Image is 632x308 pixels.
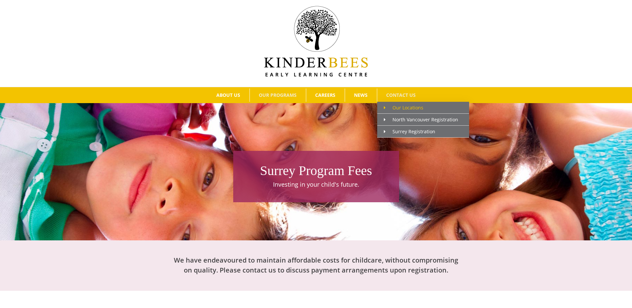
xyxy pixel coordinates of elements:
[377,102,469,114] a: Our Locations
[264,6,368,77] img: Kinder Bees Logo
[377,89,425,102] a: CONTACT US
[237,161,396,180] h1: Surrey Program Fees
[354,93,368,97] span: NEWS
[384,116,458,123] span: North Vancouver Registration
[306,89,345,102] a: CAREERS
[386,93,416,97] span: CONTACT US
[250,89,306,102] a: OUR PROGRAMS
[237,180,396,189] p: Investing in your child's future.
[207,89,249,102] a: ABOUT US
[384,128,435,135] span: Surrey Registration
[259,93,297,97] span: OUR PROGRAMS
[377,126,469,138] a: Surrey Registration
[345,89,377,102] a: NEWS
[377,114,469,126] a: North Vancouver Registration
[170,255,462,275] h2: We have endeavoured to maintain affordable costs for childcare, without compromising on quality. ...
[315,93,335,97] span: CAREERS
[384,104,423,111] span: Our Locations
[216,93,240,97] span: ABOUT US
[10,87,622,103] nav: Main Menu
